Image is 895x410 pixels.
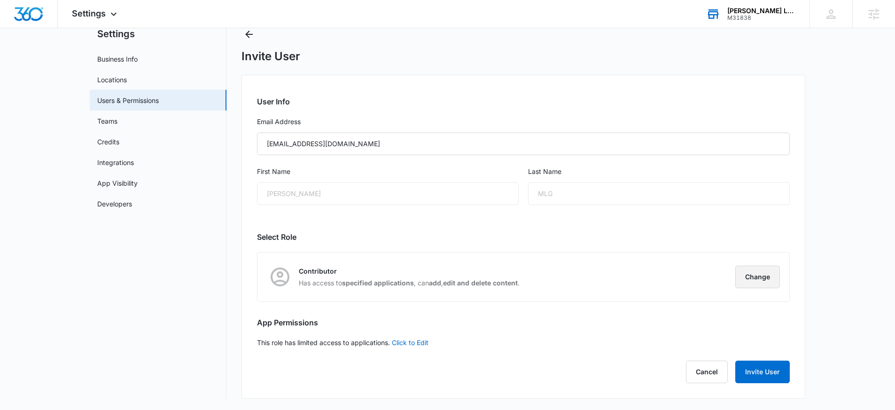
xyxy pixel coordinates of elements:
[97,75,127,85] a: Locations
[342,279,414,287] strong: specified applications
[735,266,780,288] button: Change
[392,339,428,347] a: Click to Edit
[257,317,790,328] h2: App Permissions
[735,361,790,383] button: Invite User
[97,178,138,188] a: App Visibility
[97,199,132,209] a: Developers
[241,75,805,399] div: This role has limited access to applications.
[97,116,117,126] a: Teams
[443,279,518,287] strong: edit and delete content
[90,27,226,41] h2: Settings
[429,279,441,287] strong: add
[72,8,106,18] span: Settings
[241,27,257,42] button: Back
[299,266,520,276] p: Contributor
[686,361,728,383] button: Cancel
[299,278,520,288] p: Has access to , can , .
[528,166,790,177] label: Last Name
[97,158,134,167] a: Integrations
[97,54,138,64] a: Business Info
[257,96,790,107] h2: User Info
[257,166,519,177] label: First Name
[97,137,119,147] a: Credits
[727,7,796,15] div: account name
[97,95,159,105] a: Users & Permissions
[257,117,790,127] label: Email Address
[257,231,790,243] h2: Select Role
[727,15,796,21] div: account id
[241,49,300,63] h1: Invite User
